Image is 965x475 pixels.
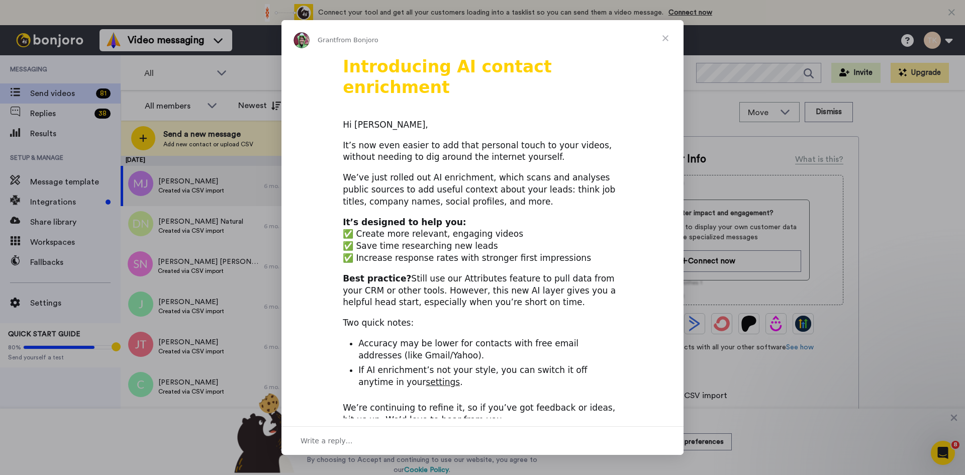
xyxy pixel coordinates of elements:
[343,140,622,164] div: It’s now even easier to add that personal touch to your videos, without needing to dig around the...
[358,364,622,389] li: If AI enrichment’s not your style, you can switch it off anytime in your .
[343,217,466,227] b: It’s designed to help you:
[301,434,353,447] span: Write a reply…
[318,36,336,44] span: Grant
[343,119,622,131] div: Hi [PERSON_NAME],
[281,426,684,455] div: Open conversation and reply
[343,273,411,283] b: Best practice?
[343,217,622,264] div: ✅ Create more relevant, engaging videos ✅ Save time researching new leads ✅ Increase response rat...
[343,273,622,309] div: Still use our Attributes feature to pull data from your CRM or other tools. However, this new AI ...
[343,402,622,426] div: We’re continuing to refine it, so if you’ve got feedback or ideas, hit us up. We’d love to hear f...
[343,57,552,97] b: Introducing AI contact enrichment
[336,36,378,44] span: from Bonjoro
[647,20,684,56] span: Close
[294,32,310,48] img: Profile image for Grant
[343,172,622,208] div: We’ve just rolled out AI enrichment, which scans and analyses public sources to add useful contex...
[358,338,622,362] li: Accuracy may be lower for contacts with free email addresses (like Gmail/Yahoo).
[343,317,622,329] div: Two quick notes:
[426,377,460,387] a: settings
